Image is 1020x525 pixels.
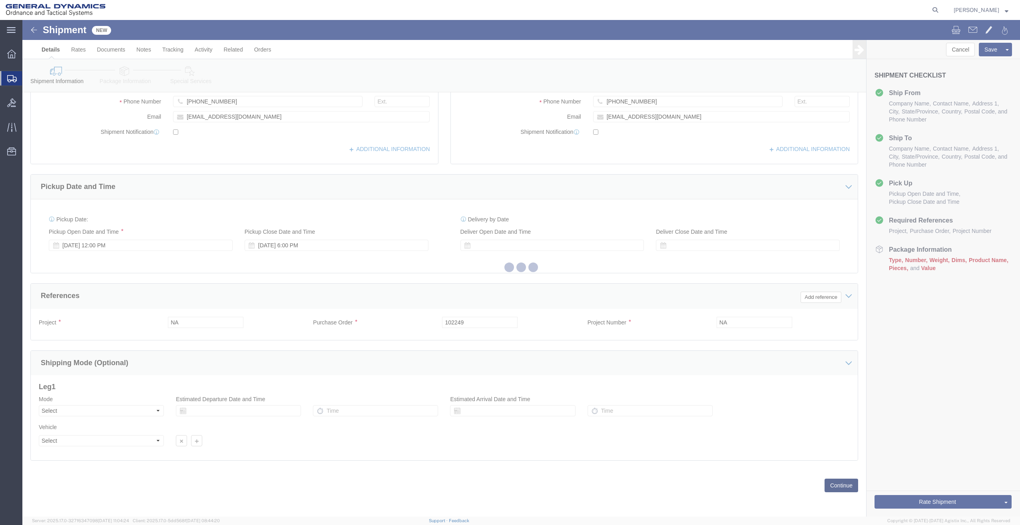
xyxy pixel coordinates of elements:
span: [DATE] 11:04:24 [98,518,129,523]
span: Copyright © [DATE]-[DATE] Agistix Inc., All Rights Reserved [887,517,1010,524]
span: [DATE] 08:44:20 [186,518,220,523]
a: Feedback [449,518,469,523]
span: Mariano Maldonado [954,6,999,14]
span: Client: 2025.17.0-5dd568f [133,518,220,523]
a: Support [429,518,449,523]
span: Server: 2025.17.0-327f6347098 [32,518,129,523]
button: [PERSON_NAME] [953,5,1009,15]
img: logo [6,4,106,16]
